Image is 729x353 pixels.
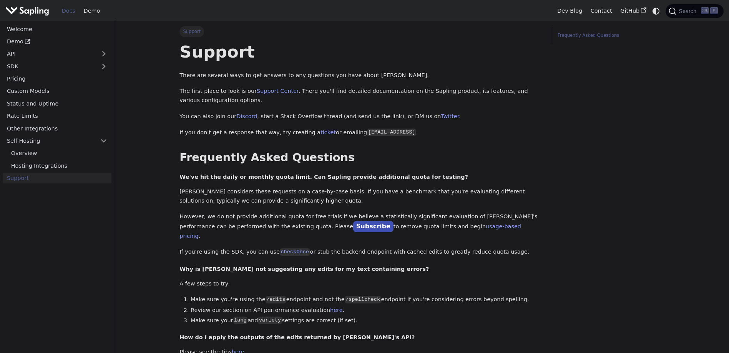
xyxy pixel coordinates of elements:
[179,187,541,206] p: [PERSON_NAME] considers these requests on a case-by-case basis. If you have a benchmark that you'...
[179,112,541,121] p: You can also join our , start a Stack Overflow thread (and send us the link), or DM us on .
[616,5,650,17] a: GitHub
[179,26,204,37] span: Support
[179,173,541,180] h4: We've hit the daily or monthly quota limit. Can Sapling provide additional quota for testing?
[179,151,541,165] h2: Frequently Asked Questions
[266,296,286,304] code: /edits
[96,61,111,72] button: Expand sidebar category 'SDK'
[651,5,662,16] button: Switch between dark and light mode (currently system mode)
[5,5,52,16] a: Sapling.ai
[3,86,111,97] a: Custom Models
[58,5,80,17] a: Docs
[179,212,541,241] p: However, we do not provide additional quota for free trials if we believe a statistically signifi...
[179,334,541,341] h4: How do I apply the outputs of the edits returned by [PERSON_NAME]'s API?
[441,113,459,119] a: Twitter
[3,61,96,72] a: SDK
[3,73,111,84] a: Pricing
[80,5,104,17] a: Demo
[353,221,394,232] a: Subscribe
[3,135,111,147] a: Self-Hosting
[191,306,541,315] li: Review our section on API performance evaluation .
[3,123,111,134] a: Other Integrations
[3,98,111,109] a: Status and Uptime
[558,32,662,39] a: Frequently Asked Questions
[345,296,381,304] code: /spellcheck
[179,41,541,62] h1: Support
[367,129,416,136] code: [EMAIL_ADDRESS]
[179,26,541,37] nav: Breadcrumbs
[96,48,111,59] button: Expand sidebar category 'API'
[330,307,342,313] a: here
[553,5,586,17] a: Dev Blog
[586,5,616,17] a: Contact
[179,87,541,105] p: The first place to look is our . There you'll find detailed documentation on the Sapling product,...
[179,279,541,289] p: A few steps to try:
[179,128,541,137] p: If you don't get a response that way, try creating a or emailing .
[666,4,723,18] button: Search (Ctrl+K)
[676,8,701,14] span: Search
[5,5,49,16] img: Sapling.ai
[280,249,310,255] a: checkOnce
[257,88,299,94] a: Support Center
[233,317,248,324] code: lang
[3,173,111,184] a: Support
[179,223,521,239] a: usage-based pricing
[191,316,541,325] li: Make sure your and settings are correct (if set).
[3,111,111,122] a: Rate Limits
[3,36,111,47] a: Demo
[7,148,111,159] a: Overview
[179,71,541,80] p: There are several ways to get answers to any questions you have about [PERSON_NAME].
[191,295,541,304] li: Make sure you're using the endpoint and not the endpoint if you're considering errors beyond spel...
[179,266,541,272] h4: Why is [PERSON_NAME] not suggesting any edits for my text containing errors?
[710,7,718,14] kbd: K
[7,160,111,171] a: Hosting Integrations
[3,23,111,35] a: Welcome
[3,48,96,59] a: API
[179,247,541,257] p: If you're using the SDK, you can use or stub the backend endpoint with cached edits to greatly re...
[236,113,257,119] a: Discord
[280,248,310,256] code: checkOnce
[258,317,282,324] code: variety
[320,129,336,135] a: ticket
